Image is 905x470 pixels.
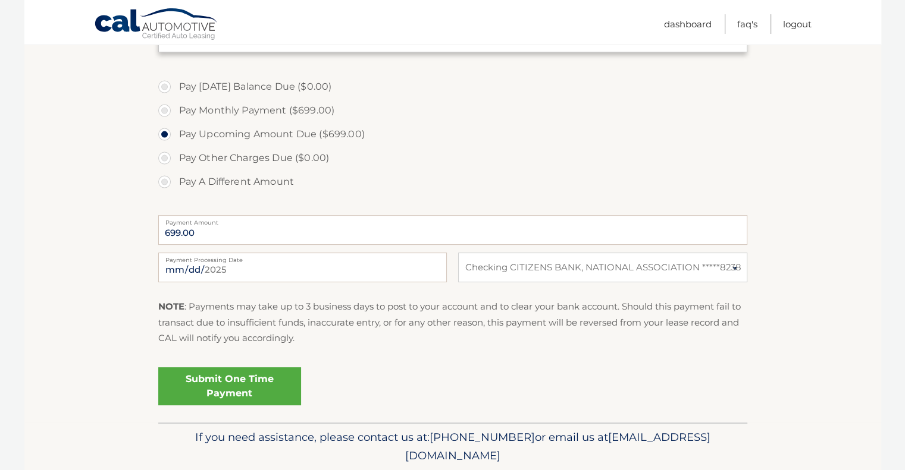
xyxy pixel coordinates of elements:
label: Payment Amount [158,215,747,225]
a: FAQ's [737,14,757,34]
a: Dashboard [664,14,712,34]
label: Payment Processing Date [158,253,447,262]
label: Pay Upcoming Amount Due ($699.00) [158,122,747,146]
label: Pay Monthly Payment ($699.00) [158,99,747,122]
input: Payment Amount [158,215,747,245]
a: Logout [783,14,812,34]
span: [PHONE_NUMBER] [430,430,535,444]
p: If you need assistance, please contact us at: or email us at [166,428,740,466]
input: Payment Date [158,253,447,282]
strong: NOTE [158,301,184,312]
p: : Payments may take up to 3 business days to post to your account and to clear your bank account.... [158,299,747,346]
label: Pay Other Charges Due ($0.00) [158,146,747,170]
a: Submit One Time Payment [158,367,301,405]
a: Cal Automotive [94,8,219,42]
label: Pay [DATE] Balance Due ($0.00) [158,75,747,99]
label: Pay A Different Amount [158,170,747,194]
